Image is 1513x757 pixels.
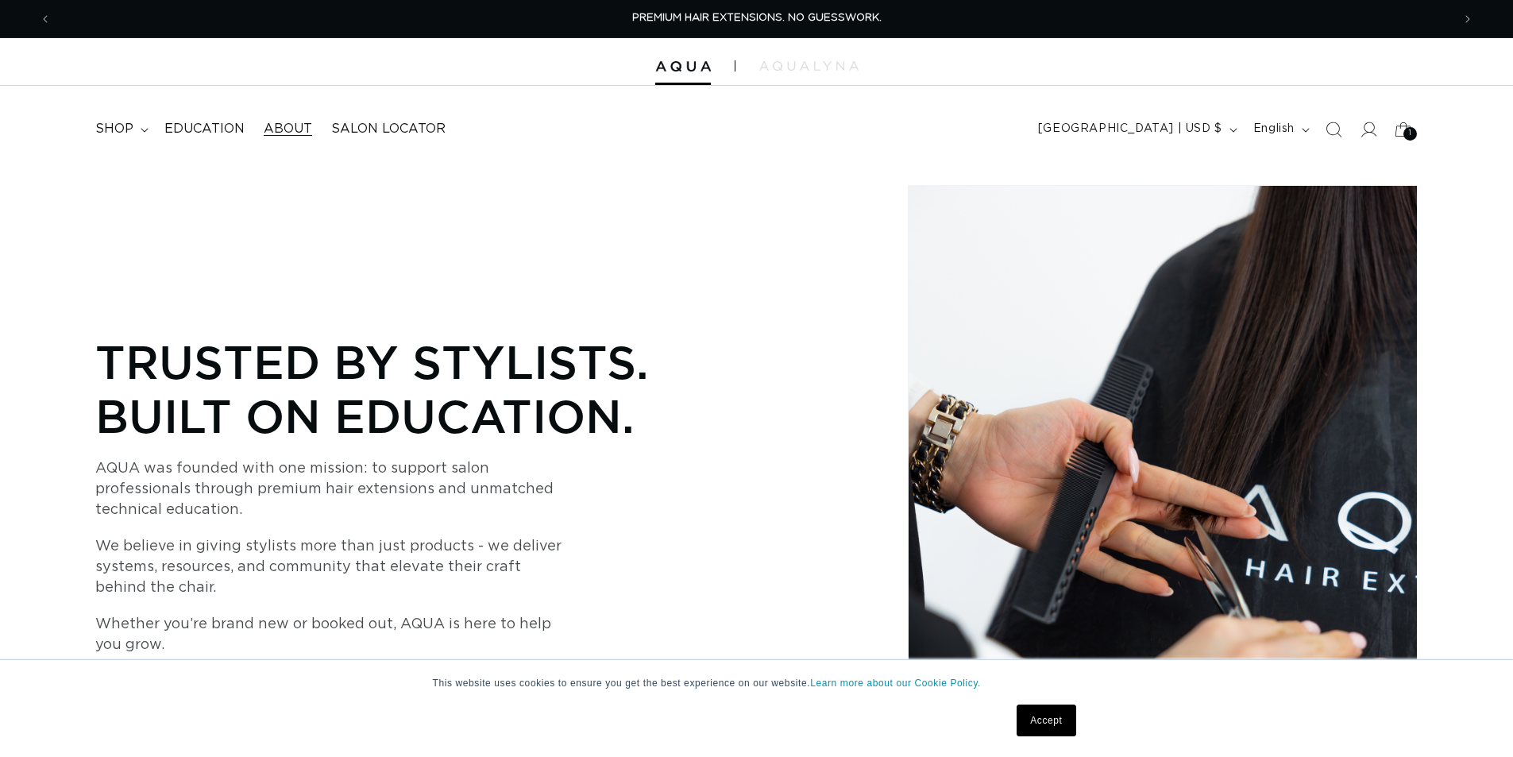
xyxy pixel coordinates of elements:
button: Previous announcement [28,4,63,34]
a: Education [155,111,254,147]
span: About [264,121,312,137]
span: PREMIUM HAIR EXTENSIONS. NO GUESSWORK. [632,13,882,23]
a: About [254,111,322,147]
a: Accept [1017,705,1075,736]
p: AQUA was founded with one mission: to support salon professionals through premium hair extensions... [95,458,572,520]
img: Aqua Hair Extensions [655,61,711,72]
span: 1 [1409,127,1412,141]
p: Trusted by Stylists. Built on Education. [95,334,699,442]
span: Salon Locator [331,121,446,137]
span: [GEOGRAPHIC_DATA] | USD $ [1038,121,1222,137]
span: English [1253,121,1295,137]
span: shop [95,121,133,137]
p: We believe in giving stylists more than just products - we deliver systems, resources, and commun... [95,536,572,598]
summary: Search [1316,112,1351,147]
a: Learn more about our Cookie Policy. [810,678,981,689]
a: Salon Locator [322,111,455,147]
button: [GEOGRAPHIC_DATA] | USD $ [1029,114,1244,145]
img: aqualyna.com [759,61,859,71]
summary: shop [86,111,155,147]
p: Whether you’re brand new or booked out, AQUA is here to help you grow. [95,614,572,655]
button: Next announcement [1450,4,1485,34]
p: This website uses cookies to ensure you get the best experience on our website. [433,676,1081,690]
button: English [1244,114,1316,145]
span: Education [164,121,245,137]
